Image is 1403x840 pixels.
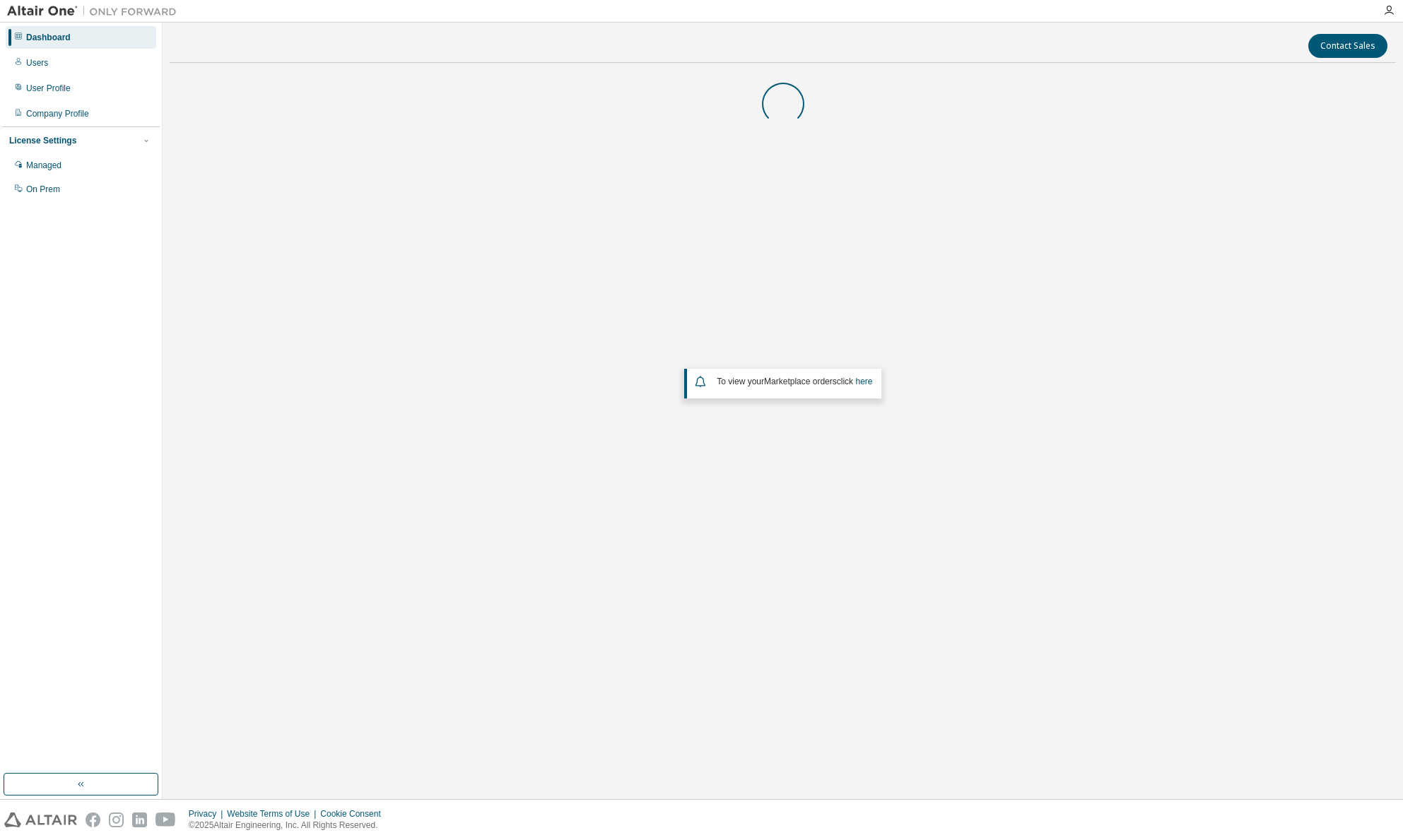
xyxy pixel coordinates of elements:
div: Website Terms of Use [227,808,320,820]
div: Dashboard [26,32,71,43]
img: linkedin.svg [132,812,147,827]
img: instagram.svg [109,812,124,827]
div: Company Profile [26,108,89,119]
span: To view your click [717,377,872,386]
p: © 2025 Altair Engineering, Inc. All Rights Reserved. [189,820,389,832]
img: facebook.svg [86,812,100,827]
button: Contact Sales [1308,34,1387,58]
div: Users [26,57,48,69]
a: here [855,377,872,386]
img: Altair One [7,4,184,18]
img: youtube.svg [155,812,176,827]
div: Cookie Consent [320,808,389,820]
img: altair_logo.svg [4,812,77,827]
div: Managed [26,160,61,171]
div: License Settings [9,135,76,146]
div: User Profile [26,83,71,94]
div: Privacy [189,808,227,820]
em: Marketplace orders [764,377,837,386]
div: On Prem [26,184,60,195]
